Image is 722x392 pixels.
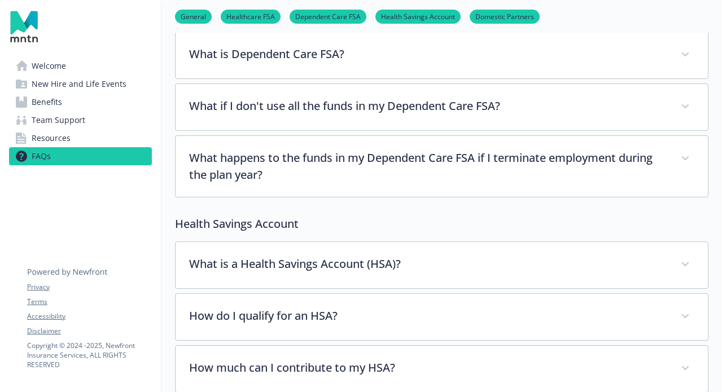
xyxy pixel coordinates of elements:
p: How do I qualify for an HSA? [189,307,667,324]
div: How do I qualify for an HSA? [176,294,708,340]
span: New Hire and Life Events [32,75,126,93]
a: Healthcare FSA [221,11,281,21]
p: How much can I contribute to my HSA? [189,359,667,376]
a: Resources [9,129,152,147]
div: What is a Health Savings Account (HSA)? [176,242,708,288]
a: Terms [27,297,151,307]
a: Welcome [9,57,152,75]
p: Health Savings Account [175,215,708,232]
p: What is Dependent Care FSA? [189,46,667,63]
a: Disclaimer [27,326,151,336]
div: What happens to the funds in my Dependent Care FSA if I terminate employment during the plan year? [176,136,708,197]
p: What if I don't use all the funds in my Dependent Care FSA? [189,98,667,114]
span: Welcome [32,57,66,75]
p: Copyright © 2024 - 2025 , Newfront Insurance Services, ALL RIGHTS RESERVED [27,341,151,369]
a: New Hire and Life Events [9,75,152,93]
a: Domestic Partners [470,11,540,21]
a: Privacy [27,282,151,292]
a: Benefits [9,93,152,111]
p: What is a Health Savings Account (HSA)? [189,256,667,272]
p: What happens to the funds in my Dependent Care FSA if I terminate employment during the plan year? [189,149,667,183]
a: Health Savings Account [375,11,461,21]
span: Benefits [32,93,62,111]
a: General [175,11,212,21]
a: Dependent Care FSA [290,11,366,21]
div: How much can I contribute to my HSA? [176,346,708,392]
a: FAQs [9,147,152,165]
span: Team Support [32,111,85,129]
a: Accessibility [27,311,151,321]
div: What is Dependent Care FSA? [176,32,708,78]
span: FAQs [32,147,51,165]
a: Team Support [9,111,152,129]
div: What if I don't use all the funds in my Dependent Care FSA? [176,84,708,130]
span: Resources [32,129,71,147]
